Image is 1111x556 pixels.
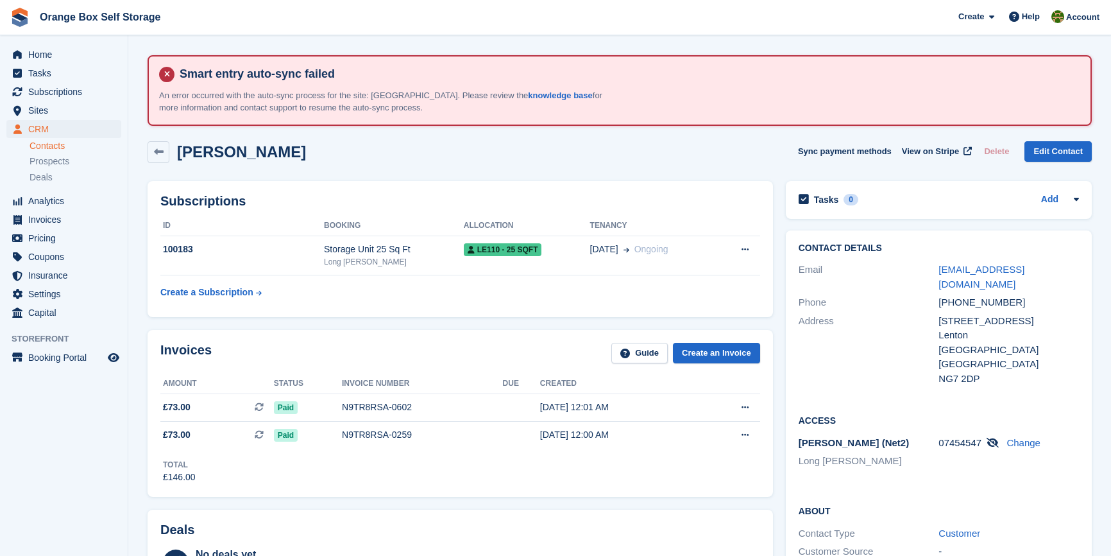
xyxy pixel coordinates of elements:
[464,216,590,236] th: Allocation
[540,374,698,394] th: Created
[324,216,464,236] th: Booking
[28,83,105,101] span: Subscriptions
[540,401,698,414] div: [DATE] 12:01 AM
[938,357,1079,372] div: [GEOGRAPHIC_DATA]
[799,413,1079,426] h2: Access
[28,192,105,210] span: Analytics
[938,372,1079,387] div: NG7 2DP
[174,67,1080,82] h4: Smart entry auto-sync failed
[799,526,939,541] div: Contact Type
[6,285,121,303] a: menu
[159,89,608,114] p: An error occurred with the auto-sync process for the site: [GEOGRAPHIC_DATA]. Please review the f...
[28,304,105,322] span: Capital
[844,194,858,205] div: 0
[1066,11,1099,24] span: Account
[979,141,1014,162] button: Delete
[798,141,892,162] button: Sync payment methods
[28,285,105,303] span: Settings
[6,192,121,210] a: menu
[814,194,839,205] h2: Tasks
[6,304,121,322] a: menu
[590,243,618,256] span: [DATE]
[163,428,191,442] span: £73.00
[1006,437,1040,448] a: Change
[1041,193,1058,207] a: Add
[274,374,342,394] th: Status
[30,140,121,152] a: Contacts
[958,10,984,23] span: Create
[160,343,212,364] h2: Invoices
[6,120,121,138] a: menu
[938,437,981,448] span: 07454547
[30,155,69,168] span: Prospects
[1022,10,1040,23] span: Help
[897,141,974,162] a: View on Stripe
[634,244,668,254] span: Ongoing
[160,216,324,236] th: ID
[938,528,980,539] a: Customer
[464,243,542,256] span: LE110 - 25 SQFT
[28,120,105,138] span: CRM
[28,101,105,119] span: Sites
[902,145,959,158] span: View on Stripe
[938,295,1079,310] div: [PHONE_NUMBER]
[160,194,760,209] h2: Subscriptions
[30,171,121,184] a: Deals
[160,523,194,537] h2: Deals
[28,64,105,82] span: Tasks
[28,349,105,367] span: Booking Portal
[274,401,298,414] span: Paid
[6,248,121,266] a: menu
[274,429,298,442] span: Paid
[177,143,306,161] h2: [PERSON_NAME]
[106,350,121,365] a: Preview store
[342,428,503,442] div: N9TR8RSA-0259
[28,229,105,247] span: Pricing
[28,46,105,64] span: Home
[28,266,105,284] span: Insurance
[6,229,121,247] a: menu
[611,343,668,364] a: Guide
[324,256,464,268] div: Long [PERSON_NAME]
[799,263,939,291] div: Email
[10,8,30,27] img: stora-icon-8386f47178a22dfd0bd8f6a31ec36ba5ce8667c1dd55bd0f319d3a0aa187defe.svg
[799,454,939,469] li: Long [PERSON_NAME]
[160,243,324,256] div: 100183
[12,333,128,345] span: Storefront
[28,248,105,266] span: Coupons
[1051,10,1064,23] img: Sarah
[938,328,1079,343] div: Lenton
[30,155,121,168] a: Prospects
[342,401,503,414] div: N9TR8RSA-0602
[938,343,1079,358] div: [GEOGRAPHIC_DATA]
[938,264,1024,290] a: [EMAIL_ADDRESS][DOMAIN_NAME]
[673,343,760,364] a: Create an Invoice
[6,46,121,64] a: menu
[324,243,464,256] div: Storage Unit 25 Sq Ft
[590,216,717,236] th: Tenancy
[6,64,121,82] a: menu
[799,437,910,448] span: [PERSON_NAME] (Net2)
[799,504,1079,517] h2: About
[6,266,121,284] a: menu
[938,314,1079,329] div: [STREET_ADDRESS]
[6,349,121,367] a: menu
[6,211,121,229] a: menu
[163,401,191,414] span: £73.00
[6,83,121,101] a: menu
[160,374,274,394] th: Amount
[6,101,121,119] a: menu
[160,281,262,304] a: Create a Subscription
[503,374,540,394] th: Due
[35,6,166,28] a: Orange Box Self Storage
[163,471,196,484] div: £146.00
[30,171,53,184] span: Deals
[528,91,592,100] a: knowledge base
[540,428,698,442] div: [DATE] 12:00 AM
[799,243,1079,254] h2: Contact Details
[799,295,939,310] div: Phone
[163,459,196,471] div: Total
[160,286,253,299] div: Create a Subscription
[799,314,939,387] div: Address
[342,374,503,394] th: Invoice number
